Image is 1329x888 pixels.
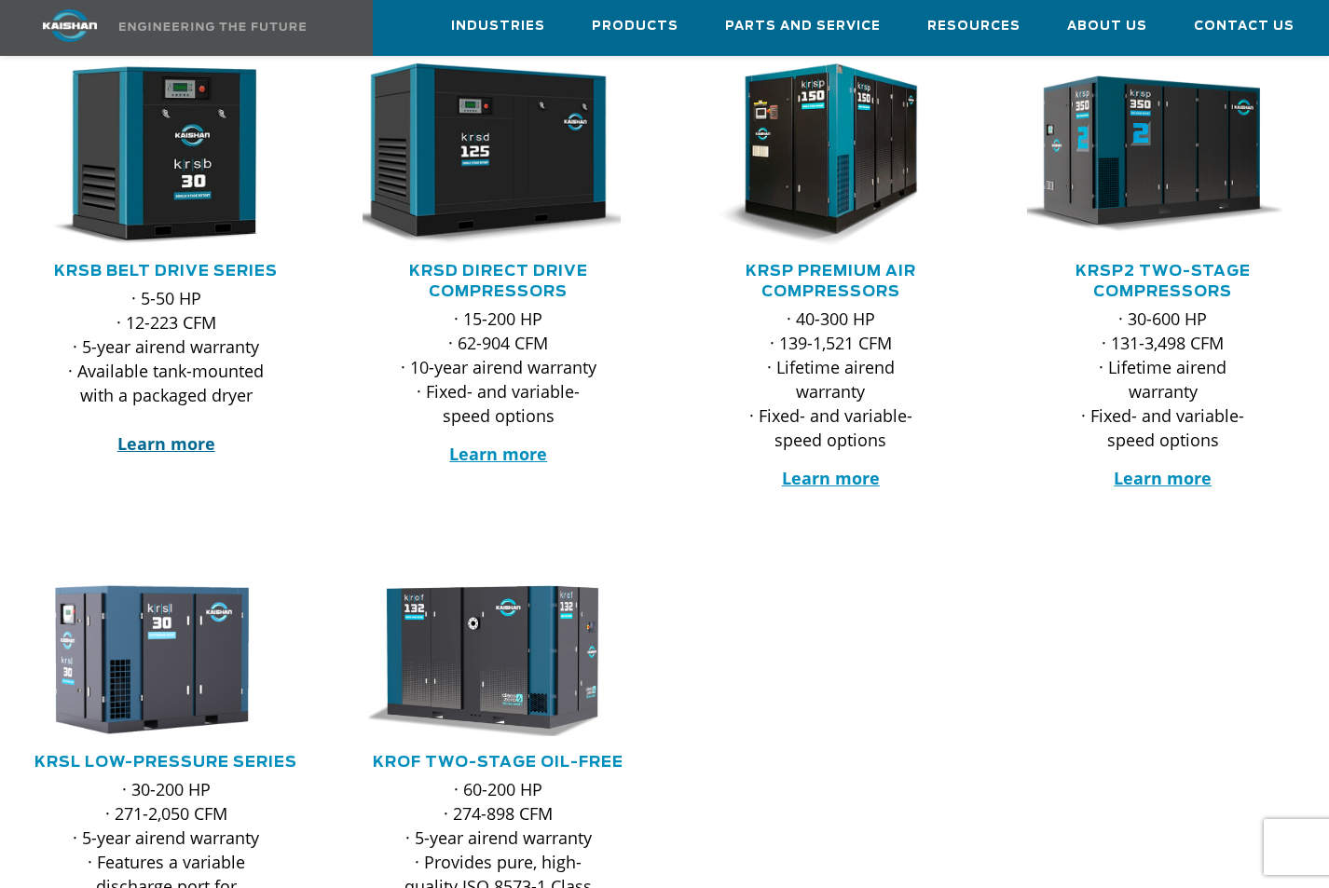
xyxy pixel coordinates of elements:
p: · 15-200 HP · 62-904 CFM · 10-year airend warranty · Fixed- and variable-speed options [400,307,598,428]
a: Learn more [782,467,880,489]
span: Resources [927,16,1021,37]
a: KRSP Premium Air Compressors [746,264,916,299]
div: krsp150 [694,63,967,247]
img: krsd125 [349,63,622,247]
a: KRSP2 Two-Stage Compressors [1076,264,1251,299]
a: Learn more [449,443,547,465]
a: About Us [1067,1,1147,51]
div: krsp350 [1027,63,1300,247]
a: Products [592,1,678,51]
a: KRSL Low-Pressure Series [34,755,297,770]
a: KRSB Belt Drive Series [54,264,278,279]
a: Industries [451,1,545,51]
img: krof132 [349,581,622,737]
p: · 40-300 HP · 139-1,521 CFM · Lifetime airend warranty · Fixed- and variable-speed options [732,307,930,452]
span: Products [592,16,678,37]
img: krsp150 [680,63,953,247]
p: · 30-600 HP · 131-3,498 CFM · Lifetime airend warranty · Fixed- and variable-speed options [1064,307,1263,452]
a: Contact Us [1194,1,1295,51]
img: krsb30 [16,63,289,247]
a: KROF TWO-STAGE OIL-FREE [373,755,623,770]
img: krsp350 [1013,63,1286,247]
a: Learn more [1114,467,1212,489]
span: Contact Us [1194,16,1295,37]
p: · 5-50 HP · 12-223 CFM · 5-year airend warranty · Available tank-mounted with a packaged dryer [67,286,266,456]
div: krsd125 [363,63,636,247]
a: Learn more [117,432,215,455]
a: Resources [927,1,1021,51]
div: krof132 [363,581,636,737]
span: Industries [451,16,545,37]
a: Parts and Service [725,1,881,51]
div: krsl30 [30,581,303,737]
span: Parts and Service [725,16,881,37]
div: krsb30 [30,63,303,247]
img: Engineering the future [119,22,306,31]
span: About Us [1067,16,1147,37]
img: krsl30 [16,581,289,737]
a: KRSD Direct Drive Compressors [409,264,588,299]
